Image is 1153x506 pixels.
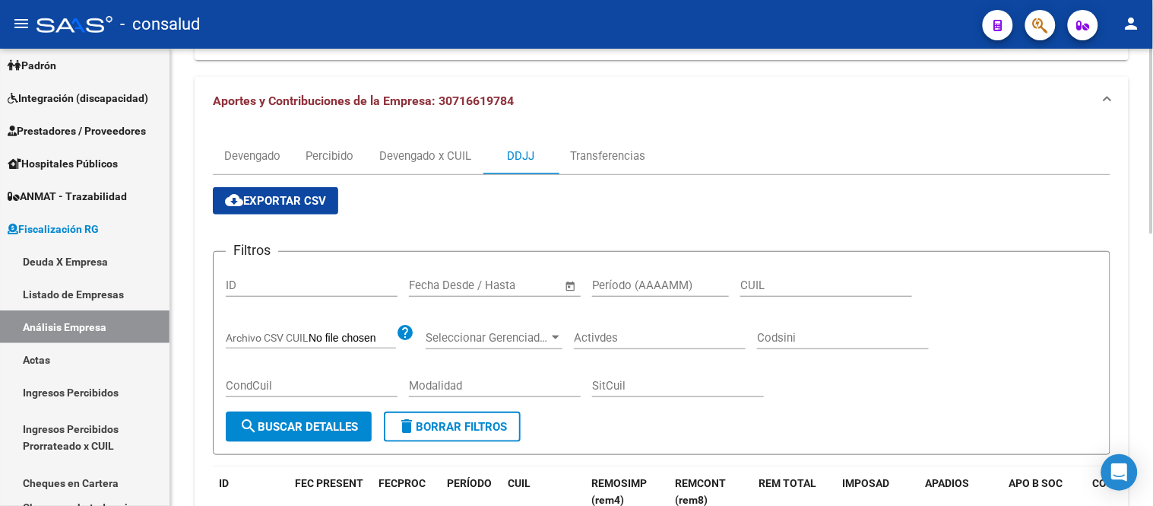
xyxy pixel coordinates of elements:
span: Aportes y Contribuciones de la Empresa: 30716619784 [213,94,514,108]
span: CONOS [1093,477,1129,489]
input: Fecha fin [484,278,558,292]
span: PERÍODO [447,477,492,489]
mat-icon: delete [398,417,416,435]
span: Borrar Filtros [398,420,507,434]
span: - consalud [120,8,200,41]
span: Archivo CSV CUIL [226,332,309,344]
button: Open calendar [562,278,580,295]
span: Prestadores / Proveedores [8,123,146,139]
span: ANMAT - Trazabilidad [8,188,127,205]
div: Percibido [306,148,354,164]
span: Seleccionar Gerenciador [426,331,549,345]
span: IMPOSAD [842,477,889,489]
h3: Filtros [226,240,278,261]
mat-expansion-panel-header: Aportes y Contribuciones de la Empresa: 30716619784 [195,77,1129,126]
span: Buscar Detalles [239,420,358,434]
div: Devengado [224,148,280,164]
span: ID [219,477,229,489]
span: Fiscalización RG [8,221,99,237]
span: CUIL [508,477,531,489]
span: FEC PRESENT [295,477,363,489]
span: FECPROC [379,477,426,489]
div: Devengado x CUIL [379,148,471,164]
mat-icon: search [239,417,258,435]
div: DDJJ [507,148,534,164]
span: APADIOS [926,477,970,489]
div: Transferencias [570,148,645,164]
span: Hospitales Públicos [8,155,118,172]
div: Open Intercom Messenger [1101,454,1138,491]
button: Exportar CSV [213,187,338,215]
span: Padrón [8,57,56,74]
button: Buscar Detalles [226,412,372,442]
span: REM TOTAL [759,477,816,489]
span: APO B SOC [1009,477,1063,489]
mat-icon: person [1123,14,1141,33]
span: Integración (discapacidad) [8,90,148,107]
input: Fecha inicio [409,278,470,292]
button: Borrar Filtros [384,412,521,442]
span: Exportar CSV [225,194,326,208]
input: Archivo CSV CUIL [309,332,396,345]
mat-icon: menu [12,14,30,33]
mat-icon: cloud_download [225,191,243,209]
mat-icon: help [396,323,414,342]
